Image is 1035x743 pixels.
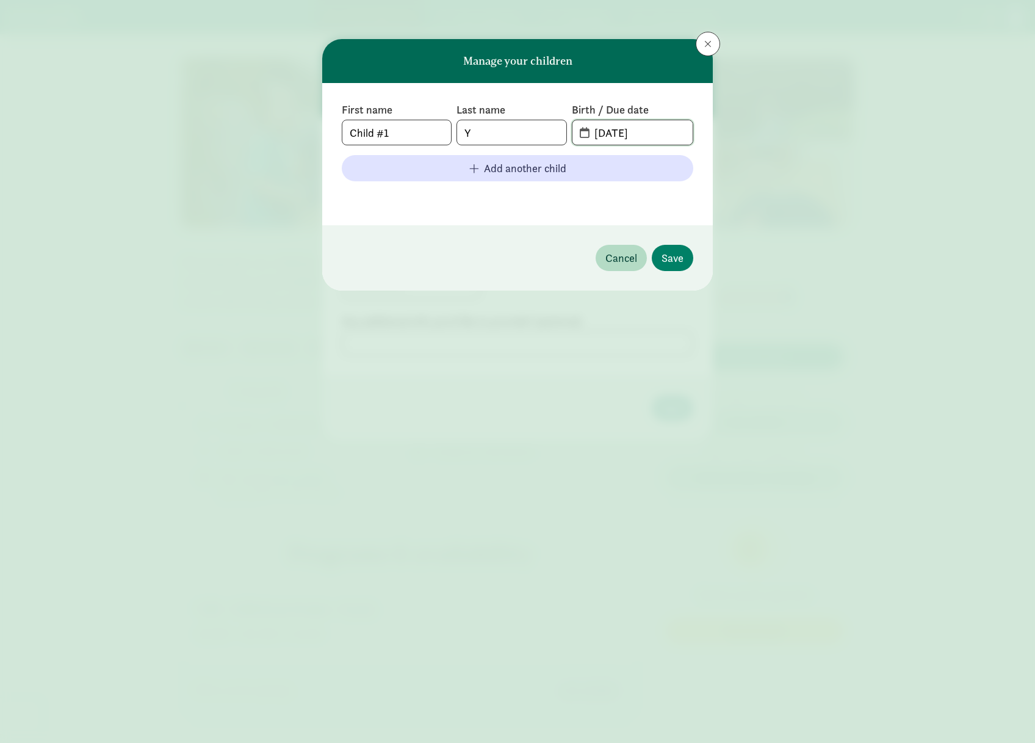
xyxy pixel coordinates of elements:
button: Save [652,245,693,271]
label: Last name [456,103,566,117]
span: Cancel [605,250,637,266]
label: First name [342,103,452,117]
label: Birth / Due date [572,103,693,117]
span: Add another child [484,160,566,176]
span: Save [662,250,683,266]
button: Add another child [342,155,693,181]
input: MM-DD-YYYY [587,120,693,145]
button: Cancel [596,245,647,271]
h6: Manage your children [463,55,572,67]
